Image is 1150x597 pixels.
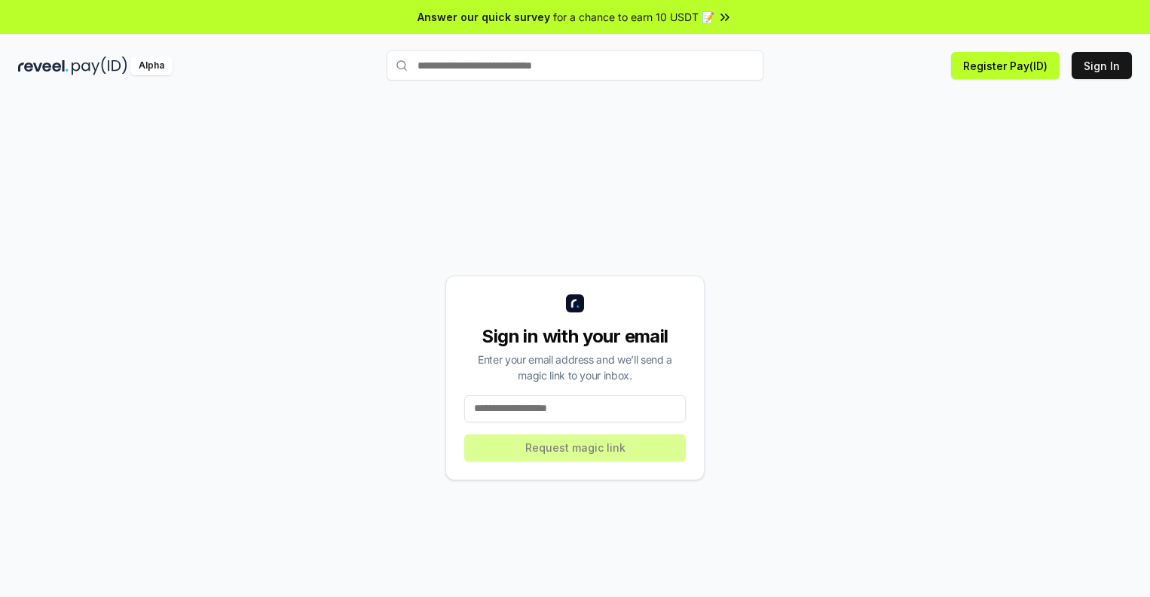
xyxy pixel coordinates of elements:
img: reveel_dark [18,56,69,75]
div: Sign in with your email [464,324,686,349]
img: logo_small [566,294,584,312]
div: Alpha [130,56,173,75]
button: Register Pay(ID) [951,52,1060,79]
img: pay_id [72,56,127,75]
div: Enter your email address and we’ll send a magic link to your inbox. [464,352,686,383]
span: Answer our quick survey [417,9,550,25]
span: for a chance to earn 10 USDT 📝 [553,9,714,25]
button: Sign In [1072,52,1132,79]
